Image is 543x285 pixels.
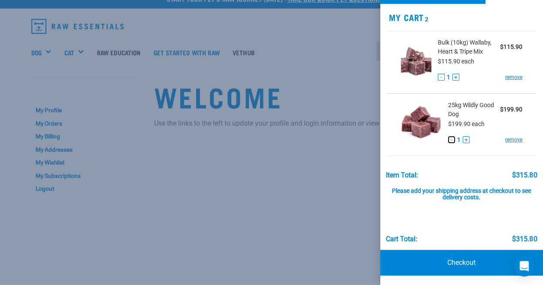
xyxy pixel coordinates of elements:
span: 1 [447,73,450,82]
img: Wallaby, Heart & Tripe Mix [401,38,431,82]
span: $115.90 each [438,58,474,65]
div: $315.80 [512,235,537,243]
a: remove [505,136,522,144]
div: Cart total: [386,235,417,243]
div: $315.80 [512,171,537,179]
span: Bulk (10kg) Wallaby, Heart & Tripe Mix [438,38,500,56]
span: 1 [457,135,461,144]
img: Wildly Good Dog Pack (Standard) [401,101,442,145]
button: + [463,136,470,143]
span: 2 [424,17,429,20]
span: 25kg Wildly Good Dog [448,101,500,119]
span: $199.90 each [448,120,485,127]
strong: $199.90 [500,106,522,113]
button: - [438,74,445,81]
button: - [448,136,455,143]
button: + [452,74,459,81]
div: Item Total: [386,171,418,179]
a: remove [505,73,522,81]
div: Please add your shipping address at checkout to see delivery costs. [386,179,537,201]
div: Open Intercom Messenger [514,256,534,276]
strong: $115.90 [500,43,522,50]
